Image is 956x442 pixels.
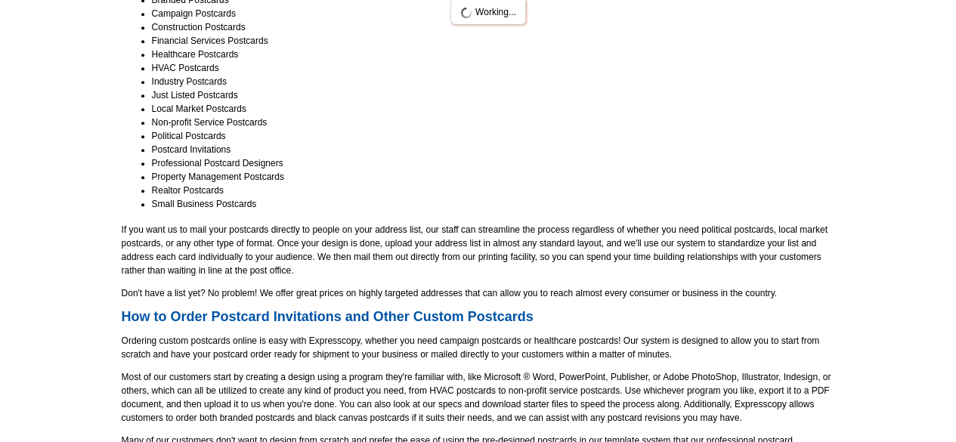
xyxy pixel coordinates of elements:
p: Most of our customers start by creating a design using a program they're familiar with, like Micr... [122,370,834,425]
p: Don't have a list yet? No problem! We offer great prices on highly targeted addresses that can al... [122,286,834,300]
strong: How to Order Postcard Invitations and Other Custom Postcards [122,309,534,324]
li: Construction Postcards [152,20,834,34]
li: Realtor Postcards [152,184,834,197]
li: HVAC Postcards [152,61,834,75]
li: Just Listed Postcards [152,88,834,102]
li: Local Market Postcards [152,102,834,116]
p: Ordering custom postcards online is easy with Expresscopy, whether you need campaign postcards or... [122,334,834,361]
p: If you want us to mail your postcards directly to people on your address list, our staff can stre... [122,223,834,277]
li: Small Business Postcards [152,197,834,211]
img: loading... [460,7,472,19]
li: Political Postcards [152,129,834,143]
li: Financial Services Postcards [152,34,834,48]
li: Professional Postcard Designers [152,156,834,170]
li: Property Management Postcards [152,170,834,184]
li: Healthcare Postcards [152,48,834,61]
li: Non-profit Service Postcards [152,116,834,129]
li: Campaign Postcards [152,7,834,20]
li: Industry Postcards [152,75,834,88]
li: Postcard Invitations [152,143,834,156]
